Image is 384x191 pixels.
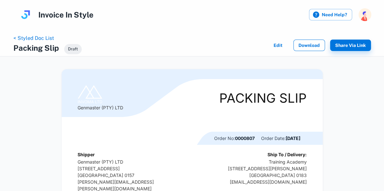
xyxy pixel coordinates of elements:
p: Training Academy [STREET_ADDRESS][PERSON_NAME] [GEOGRAPHIC_DATA] 0183 [EMAIL_ADDRESS][DOMAIN_NAME] [228,158,307,185]
nav: breadcrumb [13,34,82,42]
button: Share via Link [330,40,371,51]
div: Packing Slip [219,92,307,105]
div: Genmaster (PTY) LTD [78,85,123,111]
img: Logo [78,85,103,104]
h4: Packing Slip [13,42,59,54]
h4: Invoice In Style [38,9,94,20]
img: photoURL [358,8,371,21]
b: Ship To / Delivery: [267,152,307,157]
b: Shipper [78,152,95,157]
span: Draft [64,46,82,52]
label: Need Help? [309,9,352,20]
img: logo.svg [19,8,32,21]
button: Download [293,40,325,51]
button: Edit [268,40,288,51]
a: < Styled Doc List [13,35,54,41]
